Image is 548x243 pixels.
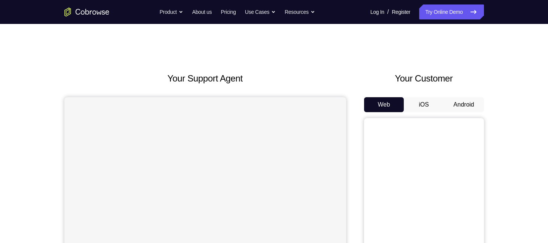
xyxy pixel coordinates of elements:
a: Pricing [221,4,236,19]
span: / [387,7,389,16]
a: About us [192,4,212,19]
button: Use Cases [245,4,276,19]
a: Try Online Demo [419,4,484,19]
h2: Your Support Agent [64,72,346,85]
a: Register [392,4,410,19]
h2: Your Customer [364,72,484,85]
a: Go to the home page [64,7,109,16]
button: Product [160,4,183,19]
button: Resources [285,4,315,19]
button: Android [444,97,484,112]
button: iOS [404,97,444,112]
a: Log In [370,4,384,19]
button: Web [364,97,404,112]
